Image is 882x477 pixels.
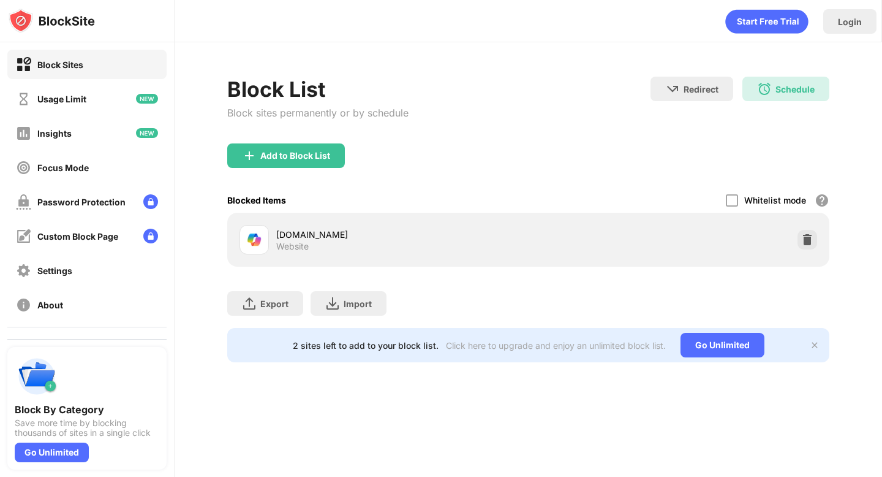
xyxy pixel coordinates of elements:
[446,340,666,351] div: Click here to upgrade and enjoy an unlimited block list.
[16,194,31,210] img: password-protection-off.svg
[344,299,372,309] div: Import
[16,91,31,107] img: time-usage-off.svg
[276,228,528,241] div: [DOMAIN_NAME]
[37,300,63,310] div: About
[16,263,31,278] img: settings-off.svg
[810,340,820,350] img: x-button.svg
[775,84,815,94] div: Schedule
[16,160,31,175] img: focus-off.svg
[16,57,31,72] img: block-on.svg
[9,9,95,33] img: logo-blocksite.svg
[227,195,286,205] div: Blocked Items
[37,197,126,207] div: Password Protection
[293,340,439,351] div: 2 sites left to add to your block list.
[37,128,72,139] div: Insights
[684,84,718,94] div: Redirect
[15,443,89,462] div: Go Unlimited
[16,126,31,141] img: insights-off.svg
[15,354,59,399] img: push-categories.svg
[15,403,159,416] div: Block By Category
[680,333,764,357] div: Go Unlimited
[37,231,118,242] div: Custom Block Page
[838,17,862,27] div: Login
[260,299,288,309] div: Export
[276,241,309,252] div: Website
[725,9,809,34] div: animation
[16,297,31,313] img: about-off.svg
[37,59,83,70] div: Block Sites
[260,151,330,161] div: Add to Block List
[227,107,409,119] div: Block sites permanently or by schedule
[37,94,86,104] div: Usage Limit
[143,194,158,209] img: lock-menu.svg
[227,77,409,102] div: Block List
[16,229,31,244] img: customize-block-page-off.svg
[143,229,158,243] img: lock-menu.svg
[15,418,159,438] div: Save more time by blocking thousands of sites in a single click
[247,232,262,247] img: favicons
[37,265,72,276] div: Settings
[136,128,158,138] img: new-icon.svg
[37,162,89,173] div: Focus Mode
[136,94,158,104] img: new-icon.svg
[744,195,806,205] div: Whitelist mode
